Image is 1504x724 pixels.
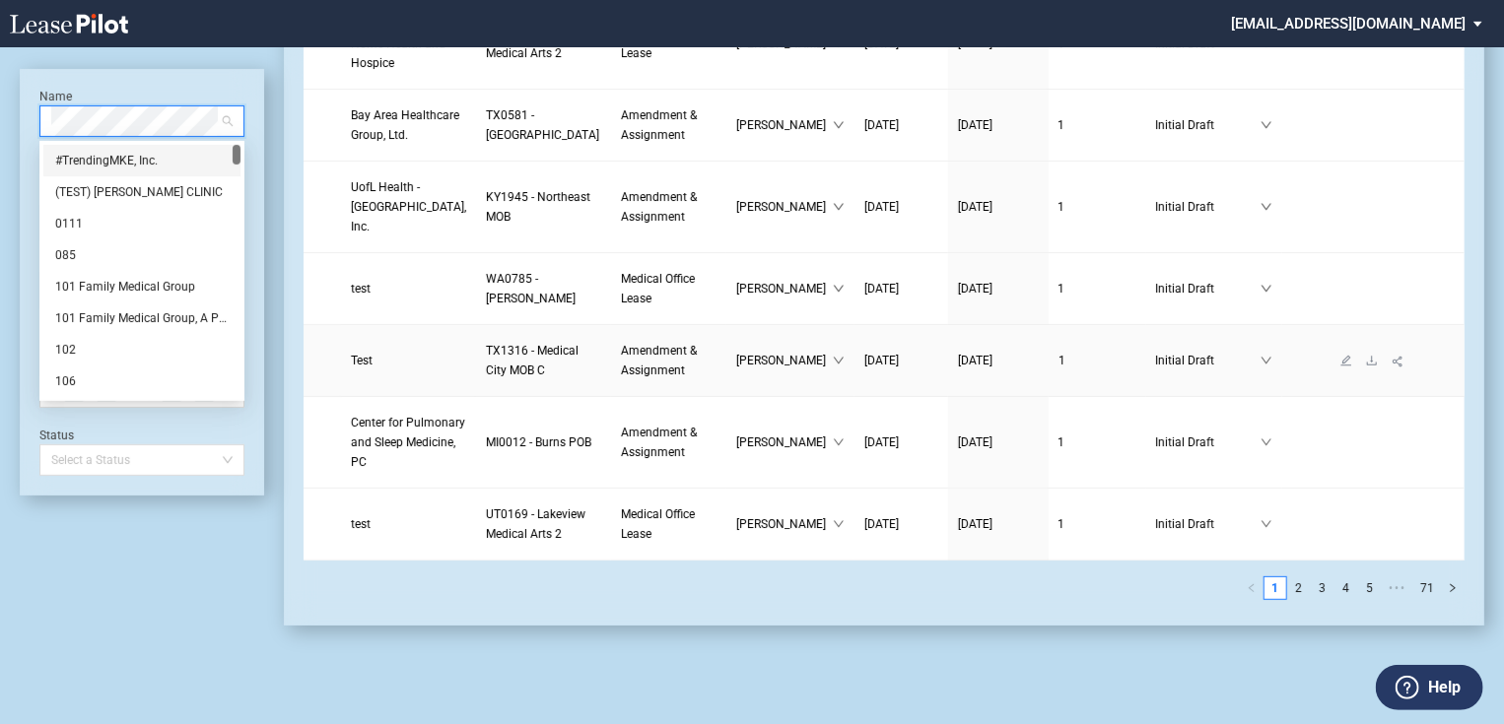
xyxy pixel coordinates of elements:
span: 1 [1059,118,1065,132]
span: [DATE] [864,435,899,449]
a: [DATE] [864,279,938,298]
button: right [1441,576,1465,600]
li: 4 [1334,576,1358,600]
a: Center for Pulmonary and Sleep Medicine, PC [351,413,466,472]
div: 101 Family Medical Group, A Professional Corp. [43,302,240,334]
div: 102 [55,340,229,360]
label: Status [39,428,74,442]
div: 101 Family Medical Group [43,271,240,302]
li: 3 [1311,576,1334,600]
a: [DATE] [958,279,1039,298]
span: [DATE] [958,517,992,531]
span: down [833,119,845,131]
a: UT0169 - Lakeview Medical Arts 2 [486,504,601,544]
div: 0111 [43,208,240,239]
span: test [351,282,371,296]
span: KY1945 - Northeast MOB [486,190,590,224]
span: [DATE] [864,354,899,367]
span: Test [351,354,373,367]
span: MI0012 - Burns POB [486,435,591,449]
div: 101 Family Medical Group, A Professional Corp. [55,308,229,328]
span: edit [1340,355,1352,366]
a: Amendment & Assignment [621,187,717,227]
div: 106 [43,365,240,397]
span: [DATE] [864,200,899,214]
a: 1 [1059,279,1136,298]
span: down [833,436,845,448]
span: Initial Draft [1156,514,1261,534]
span: Medical Office Lease [621,272,695,305]
span: [PERSON_NAME] [736,279,832,298]
div: (TEST) [PERSON_NAME] CLINIC [55,182,229,202]
span: down [1261,355,1272,366]
span: down [1261,201,1272,213]
a: [DATE] [864,197,938,217]
a: Bay Area Healthcare Group, Ltd. [351,105,466,145]
a: Amendment & Assignment [621,105,717,145]
label: Help [1428,675,1461,700]
span: 1 [1059,354,1065,367]
div: 085 [55,245,229,265]
span: UofL Health - Louisville, Inc. [351,180,466,233]
div: 106 [55,371,229,391]
li: 71 [1413,576,1441,600]
button: Help [1376,665,1483,710]
a: Test [351,351,466,370]
div: #TrendingMKE, Inc. [55,151,229,170]
a: 1 [1059,115,1136,135]
a: TX0581 - [GEOGRAPHIC_DATA] [486,105,601,145]
span: down [833,201,845,213]
span: [DATE] [958,200,992,214]
li: Next Page [1441,576,1465,600]
span: UT0169 - Lakeview Medical Arts 2 [486,507,585,541]
a: Medical Office Lease [621,269,717,308]
a: 2 [1288,577,1310,599]
a: [DATE] [864,514,938,534]
span: WA0785 - Arnold [486,272,576,305]
a: Amendment & Assignment [621,423,717,462]
span: [DATE] [864,517,899,531]
a: UofL Health - [GEOGRAPHIC_DATA], Inc. [351,177,466,236]
span: down [833,518,845,530]
span: [PERSON_NAME] [736,432,832,452]
div: 0111 [55,214,229,233]
div: 085 [43,239,240,271]
span: Amendment & Assignment [621,426,697,459]
span: Initial Draft [1156,197,1261,217]
div: 101 Family Medical Group [55,277,229,296]
span: Amendment & Assignment [621,108,697,142]
a: 1 [1059,514,1136,534]
a: 1 [1059,432,1136,452]
a: 1 [1059,197,1136,217]
span: Initial Draft [1156,115,1261,135]
li: 1 [1264,576,1287,600]
a: 5 [1359,577,1381,599]
span: 1 [1059,435,1065,449]
a: [DATE] [864,351,938,370]
span: down [833,355,845,366]
span: test [351,517,371,531]
a: 4 [1335,577,1357,599]
span: [PERSON_NAME] [736,197,832,217]
span: 1 [1059,282,1065,296]
a: [DATE] [958,514,1039,534]
div: 102 [43,334,240,365]
a: [DATE] [864,115,938,135]
li: Next 5 Pages [1382,576,1413,600]
span: Center for Pulmonary and Sleep Medicine, PC [351,416,465,469]
span: [DATE] [864,118,899,132]
div: #TrendingMKE, Inc. [43,145,240,176]
a: KY1945 - Northeast MOB [486,187,601,227]
a: 1 [1059,351,1136,370]
span: down [1261,119,1272,131]
span: TX1316 - Medical City MOB C [486,344,579,377]
span: TX0581 - Bay Area Professional Plaza [486,108,599,142]
span: Medical Office Lease [621,507,695,541]
span: right [1448,583,1458,593]
a: TX1316 - Medical City MOB C [486,341,601,380]
span: [DATE] [958,435,992,449]
span: [PERSON_NAME] [736,351,832,370]
a: MI0012 - Burns POB [486,432,601,452]
span: left [1247,583,1257,593]
span: down [1261,518,1272,530]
